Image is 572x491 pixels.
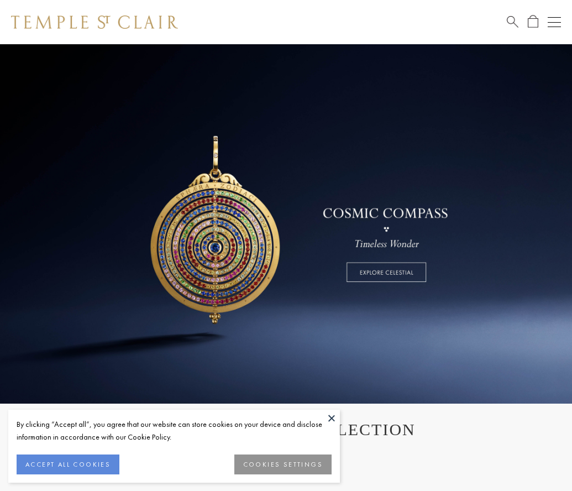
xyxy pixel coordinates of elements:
[234,455,332,474] button: COOKIES SETTINGS
[11,15,178,29] img: Temple St. Clair
[507,15,518,29] a: Search
[548,15,561,29] button: Open navigation
[17,418,332,443] div: By clicking “Accept all”, you agree that our website can store cookies on your device and disclos...
[528,15,538,29] a: Open Shopping Bag
[17,455,119,474] button: ACCEPT ALL COOKIES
